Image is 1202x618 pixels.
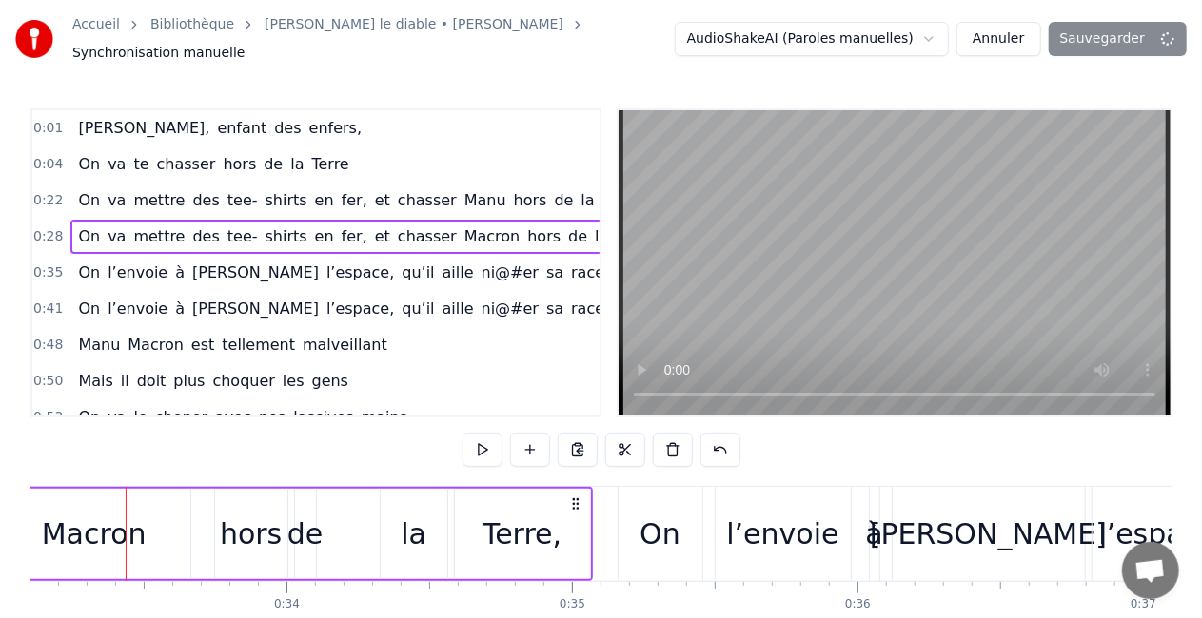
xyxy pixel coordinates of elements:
span: des [191,189,222,211]
span: le [131,406,148,428]
span: Mais [76,370,114,392]
span: ni@#er [480,261,541,283]
span: te [131,153,150,175]
div: à [865,512,882,555]
span: l’espace, [325,298,396,319]
span: choquer [210,370,276,392]
span: va [106,189,128,211]
span: de [566,225,589,247]
span: qu’il [400,298,436,319]
span: enfant [215,117,268,139]
span: fer, [340,225,369,247]
div: hors [220,512,282,555]
span: fer, [340,189,369,211]
span: chasser [155,153,218,175]
span: de [262,153,285,175]
img: youka [15,20,53,58]
span: 0:01 [33,119,63,138]
span: 0:50 [33,372,63,391]
div: 0:34 [274,597,300,612]
span: Synchronisation manuelle [72,44,246,63]
span: plus [171,370,207,392]
span: de [553,189,576,211]
span: mains [360,406,409,428]
span: des [272,117,303,139]
span: chasser [396,225,459,247]
span: 0:28 [33,227,63,246]
div: l’envoie [726,512,838,555]
span: l’espace, [325,261,396,283]
span: [PERSON_NAME] [190,261,321,283]
div: 0:36 [845,597,871,612]
span: la [593,225,610,247]
span: chasser [396,189,459,211]
span: nos [257,406,287,428]
span: hors [512,189,549,211]
div: de [287,512,324,555]
span: il [119,370,131,392]
span: et [373,189,392,211]
div: Terre, [483,512,562,555]
span: mettre [131,189,187,211]
a: [PERSON_NAME] le diable • [PERSON_NAME] [265,15,563,34]
span: les [281,370,306,392]
span: On [76,153,102,175]
span: enfers, [307,117,364,139]
span: Manu [76,334,122,356]
nav: breadcrumb [72,15,675,63]
span: On [76,225,102,247]
span: en [313,225,336,247]
span: 0:35 [33,263,63,282]
span: aille [441,261,476,283]
button: Annuler [956,22,1040,56]
a: Accueil [72,15,120,34]
span: tellement [220,334,297,356]
span: doit [135,370,168,392]
span: On [76,261,102,283]
span: choper [153,406,209,428]
a: Ouvrir le chat [1122,542,1179,599]
span: 0:22 [33,191,63,210]
span: l’envoie [106,298,169,319]
span: On [76,189,102,211]
span: gens [310,370,350,392]
span: va [106,406,128,428]
span: Macron [126,334,186,356]
span: Macron [463,225,522,247]
div: [PERSON_NAME] [870,512,1107,555]
span: ni@#er [480,298,541,319]
span: est [189,334,216,356]
span: des [191,225,222,247]
span: 0:53 [33,408,63,427]
span: Terre [310,153,351,175]
span: 0:48 [33,336,63,355]
span: shirts [264,189,309,211]
span: qu’il [400,261,436,283]
span: tee- [226,189,260,211]
span: sa [544,298,565,319]
span: malveillant [301,334,389,356]
span: [PERSON_NAME] [190,298,321,319]
span: hors [525,225,562,247]
div: 0:35 [560,597,585,612]
span: race [569,261,606,283]
span: mettre [131,225,187,247]
span: 0:04 [33,155,63,174]
span: la [580,189,597,211]
span: va [106,225,128,247]
span: sa [544,261,565,283]
span: Manu [463,189,508,211]
span: à [173,261,187,283]
a: Bibliothèque [150,15,234,34]
div: la [401,512,426,555]
span: la [288,153,305,175]
span: 0:41 [33,299,63,319]
span: lascives [291,406,355,428]
div: On [640,512,680,555]
span: On [76,406,102,428]
div: Macron [42,512,147,555]
span: shirts [264,225,309,247]
span: l’envoie [106,261,169,283]
span: en [313,189,336,211]
span: et [373,225,392,247]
